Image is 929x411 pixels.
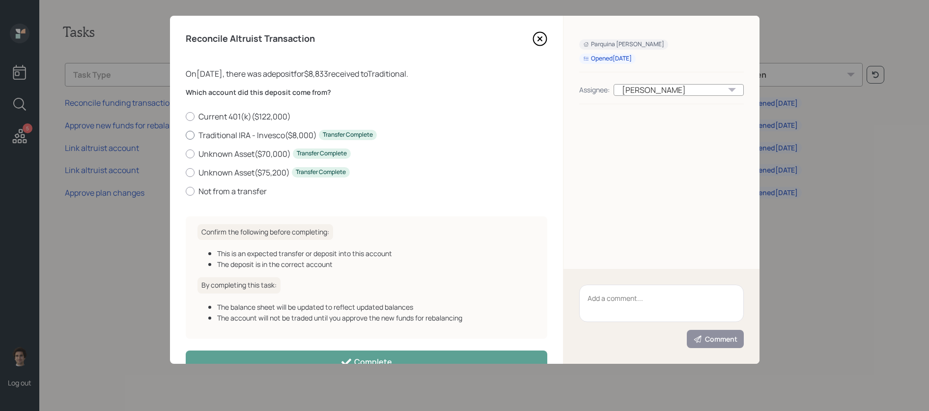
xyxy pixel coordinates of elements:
div: Comment [693,334,737,344]
label: Unknown Asset ( $75,200 ) [186,167,547,178]
label: Traditional IRA - Invesco ( $8,000 ) [186,130,547,141]
div: Assignee: [579,85,610,95]
div: This is an expected transfer or deposit into this account [217,248,535,259]
div: The account will not be traded until you approve the new funds for rebalancing [217,313,535,323]
div: Transfer Complete [297,149,347,158]
button: Comment [687,330,744,348]
div: Parquina [PERSON_NAME] [583,40,664,49]
label: Unknown Asset ( $70,000 ) [186,148,547,159]
div: Complete [340,356,392,368]
h6: By completing this task: [197,277,281,294]
div: [PERSON_NAME] [614,84,744,96]
label: Which account did this deposit come from? [186,88,547,97]
div: Transfer Complete [323,131,373,139]
label: Current 401(k) ( $122,000 ) [186,111,547,122]
label: Not from a transfer [186,186,547,197]
h6: Confirm the following before completing: [197,224,333,240]
div: The balance sheet will be updated to reflect updated balances [217,302,535,312]
h4: Reconcile Altruist Transaction [186,33,315,44]
button: Complete [186,351,547,373]
div: Transfer Complete [296,168,346,176]
div: On [DATE] , there was a deposit for $8,833 received to Traditional . [186,68,547,80]
div: The deposit is in the correct account [217,259,535,269]
div: Opened [DATE] [583,55,632,63]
